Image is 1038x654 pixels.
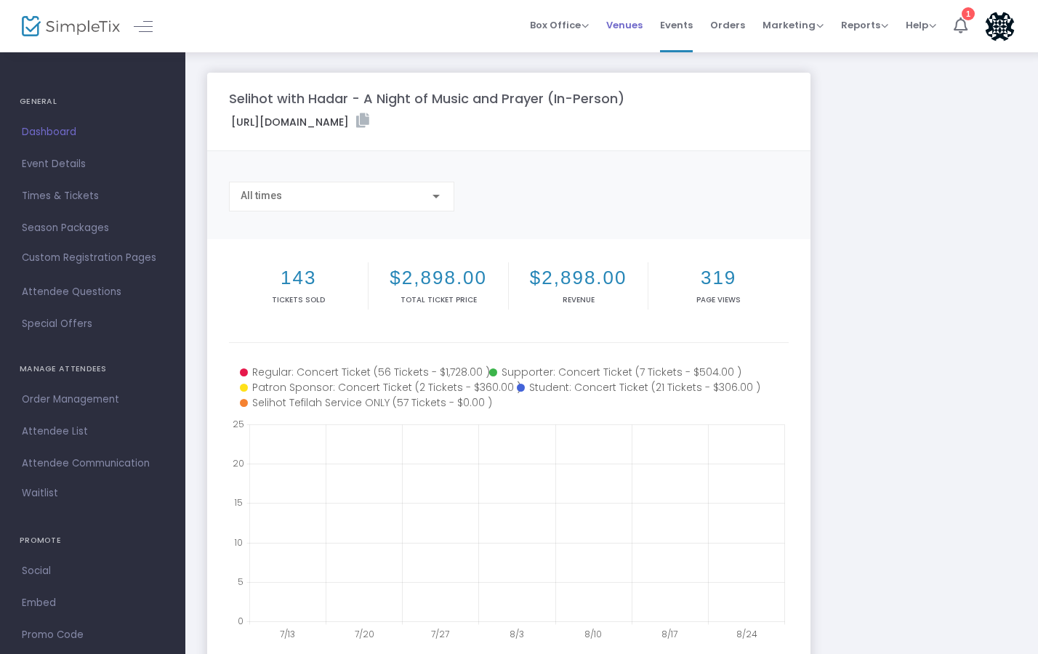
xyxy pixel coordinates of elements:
span: Order Management [22,390,164,409]
text: 5 [238,575,244,587]
span: Event Details [22,155,164,174]
span: Season Packages [22,219,164,238]
p: Page Views [651,294,785,305]
p: Tickets sold [232,294,365,305]
span: Dashboard [22,123,164,142]
h4: PROMOTE [20,526,166,555]
text: 8/10 [584,628,602,640]
h4: MANAGE ATTENDEES [20,355,166,384]
span: Events [660,7,693,44]
span: Waitlist [22,486,58,501]
h2: $2,898.00 [371,267,504,289]
text: 7/27 [431,628,449,640]
text: 8/24 [736,628,757,640]
text: 20 [233,457,244,469]
span: Attendee List [22,422,164,441]
text: 7/20 [355,628,374,640]
label: [URL][DOMAIN_NAME] [231,113,369,130]
text: 7/13 [280,628,295,640]
span: Venues [606,7,643,44]
text: 15 [234,496,243,509]
span: Attendee Communication [22,454,164,473]
text: 8/17 [661,628,677,640]
span: Promo Code [22,626,164,645]
text: 8/3 [510,628,524,640]
span: Special Offers [22,315,164,334]
text: 0 [238,615,244,627]
h2: $2,898.00 [512,267,645,289]
span: Custom Registration Pages [22,251,156,265]
m-panel-title: Selihot with Hadar - A Night of Music and Prayer (In-Person) [229,89,624,108]
text: 10 [234,536,243,548]
span: Social [22,562,164,581]
h4: GENERAL [20,87,166,116]
text: 25 [233,418,244,430]
span: Orders [710,7,745,44]
span: Box Office [530,18,589,32]
span: All times [241,190,282,201]
span: Help [906,18,936,32]
span: Times & Tickets [22,187,164,206]
h2: 143 [232,267,365,289]
span: Embed [22,594,164,613]
p: Revenue [512,294,645,305]
p: Total Ticket Price [371,294,504,305]
div: 1 [962,7,975,20]
span: Marketing [763,18,824,32]
span: Reports [841,18,888,32]
span: Attendee Questions [22,283,164,302]
h2: 319 [651,267,785,289]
